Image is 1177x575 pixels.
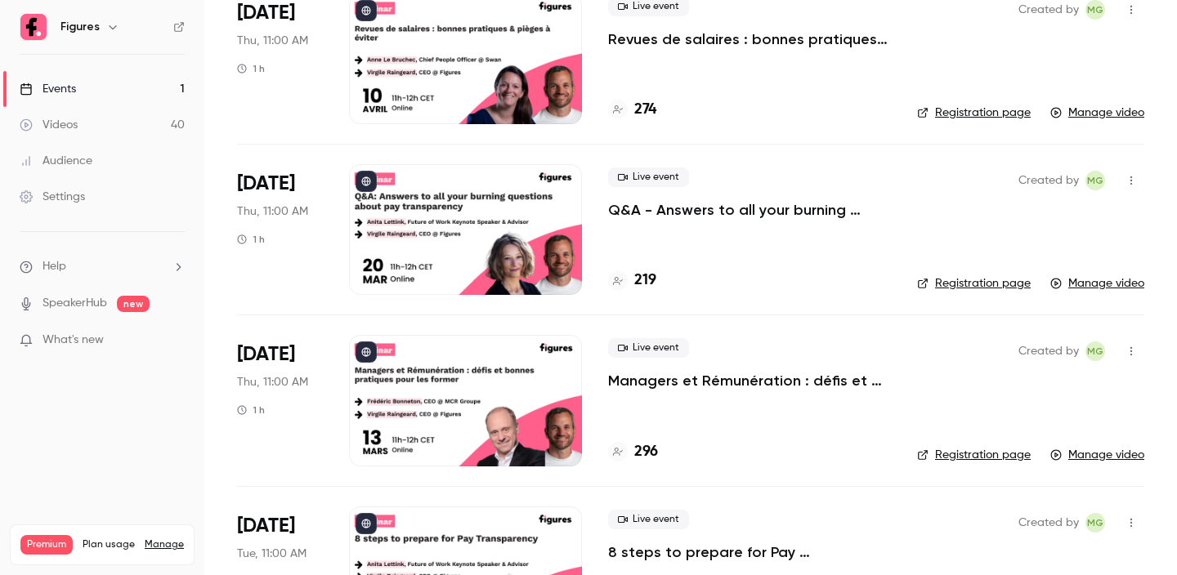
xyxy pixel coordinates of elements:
a: Managers et Rémunération : défis et bonnes pratiques pour les former [608,371,891,390]
a: Registration page [917,105,1031,121]
span: Mégane Gateau [1085,513,1105,533]
div: 1 h [237,403,265,417]
span: Plan usage [83,538,135,551]
span: Thu, 11:00 AM [237,33,308,49]
h4: 219 [634,270,656,292]
span: Created by [1018,171,1079,190]
img: Figures [20,14,47,40]
a: Manage video [1050,447,1144,463]
span: What's new [43,332,104,349]
span: Thu, 11:00 AM [237,374,308,390]
span: Help [43,258,66,275]
span: MG [1087,341,1103,361]
li: help-dropdown-opener [20,258,185,275]
span: Mégane Gateau [1085,171,1105,190]
span: MG [1087,513,1103,533]
div: Mar 13 Thu, 11:00 AM (Europe/Paris) [237,335,323,466]
a: 296 [608,441,658,463]
a: Manage video [1050,275,1144,292]
span: Live event [608,338,689,358]
div: Events [20,81,76,97]
span: Created by [1018,513,1079,533]
span: Thu, 11:00 AM [237,203,308,220]
span: [DATE] [237,341,295,368]
div: 1 h [237,62,265,75]
a: Manage [145,538,184,551]
a: Revues de salaires : bonnes pratiques et pièges à éviter [608,29,891,49]
span: [DATE] [237,171,295,197]
iframe: Noticeable Trigger [165,333,185,348]
a: 8 steps to prepare for Pay Transparency [608,542,891,562]
a: Q&A - Answers to all your burning questions about pay transparency [608,200,891,220]
span: Live event [608,167,689,187]
span: Premium [20,535,73,555]
span: new [117,296,150,312]
a: 219 [608,270,656,292]
span: MG [1087,171,1103,190]
a: Registration page [917,275,1031,292]
span: Live event [608,510,689,529]
a: SpeakerHub [43,295,107,312]
span: Tue, 11:00 AM [237,546,307,562]
span: Created by [1018,341,1079,361]
div: Audience [20,153,92,169]
div: Videos [20,117,78,133]
span: Mégane Gateau [1085,341,1105,361]
h4: 274 [634,99,656,121]
h4: 296 [634,441,658,463]
a: Registration page [917,447,1031,463]
a: Manage video [1050,105,1144,121]
span: [DATE] [237,513,295,539]
div: Mar 20 Thu, 11:00 AM (Europe/Paris) [237,164,323,295]
div: Settings [20,189,85,205]
div: 1 h [237,233,265,246]
a: 274 [608,99,656,121]
h6: Figures [60,19,100,35]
